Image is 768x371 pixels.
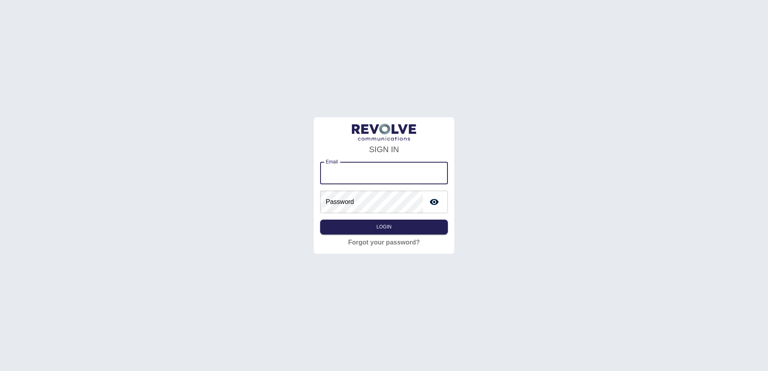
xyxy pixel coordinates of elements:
label: Email [326,158,338,165]
h4: SIGN IN [320,143,448,155]
button: Login [320,220,448,234]
img: LogoText [352,124,416,141]
a: Forgot your password? [348,238,420,247]
button: toggle password visibility [426,194,442,210]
